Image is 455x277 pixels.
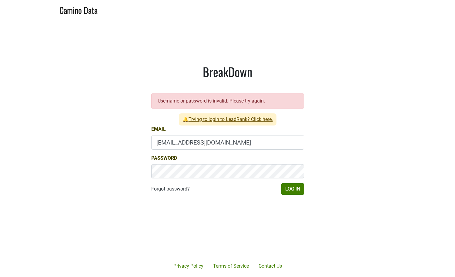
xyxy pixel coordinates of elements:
label: Password [151,155,177,162]
a: Terms of Service [208,260,254,272]
a: Camino Data [59,2,98,17]
span: 🔔 [179,113,276,125]
label: Email [151,125,166,133]
a: Forgot password? [151,185,190,193]
button: Log In [281,183,304,195]
a: Privacy Policy [169,260,208,272]
a: Contact Us [254,260,287,272]
h1: BreakDown [151,64,304,79]
a: Trying to login to LeadRank? Click here. [189,116,273,122]
div: Username or password is invalid. Please try again. [151,93,304,109]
